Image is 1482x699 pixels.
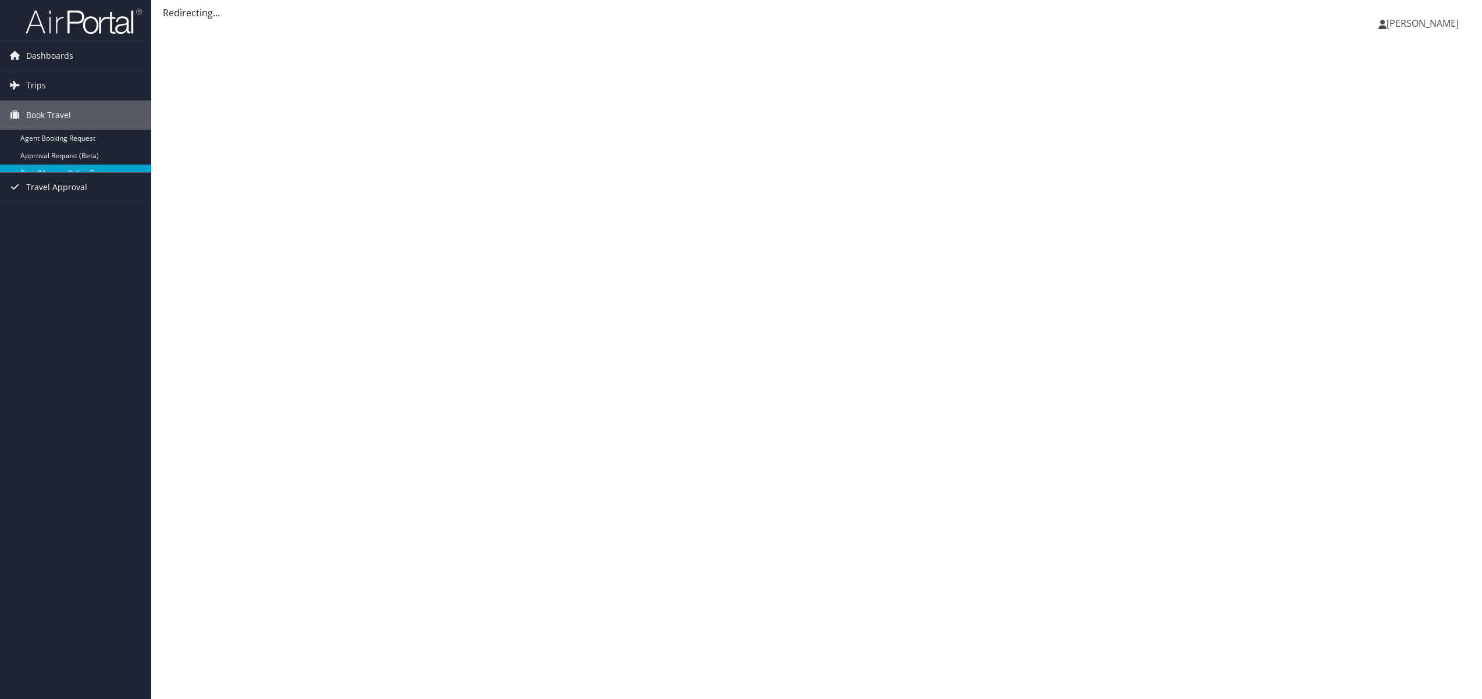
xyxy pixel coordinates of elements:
span: Trips [26,71,46,100]
div: Redirecting... [163,6,1470,20]
span: [PERSON_NAME] [1387,17,1459,30]
span: Book Travel [26,101,71,130]
a: [PERSON_NAME] [1378,6,1470,41]
img: airportal-logo.png [26,8,142,35]
span: Travel Approval [26,173,87,202]
span: Dashboards [26,41,73,70]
